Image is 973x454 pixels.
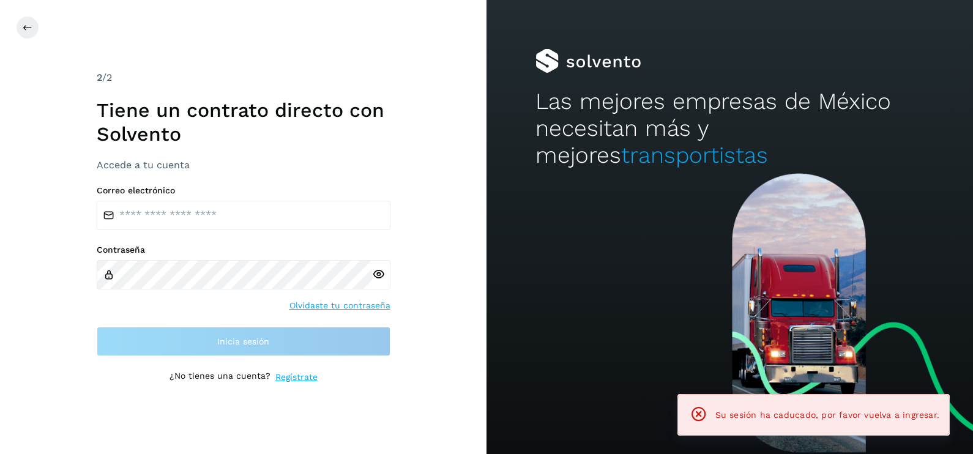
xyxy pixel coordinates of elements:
[97,245,390,255] label: Contraseña
[535,88,925,169] h2: Las mejores empresas de México necesitan más y mejores
[97,99,390,146] h1: Tiene un contrato directo con Solvento
[217,337,269,346] span: Inicia sesión
[97,72,102,83] span: 2
[621,142,768,168] span: transportistas
[275,371,318,384] a: Regístrate
[97,159,390,171] h3: Accede a tu cuenta
[170,371,270,384] p: ¿No tienes una cuenta?
[97,70,390,85] div: /2
[97,185,390,196] label: Correo electrónico
[289,299,390,312] a: Olvidaste tu contraseña
[715,410,939,420] span: Su sesión ha caducado, por favor vuelva a ingresar.
[97,327,390,356] button: Inicia sesión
